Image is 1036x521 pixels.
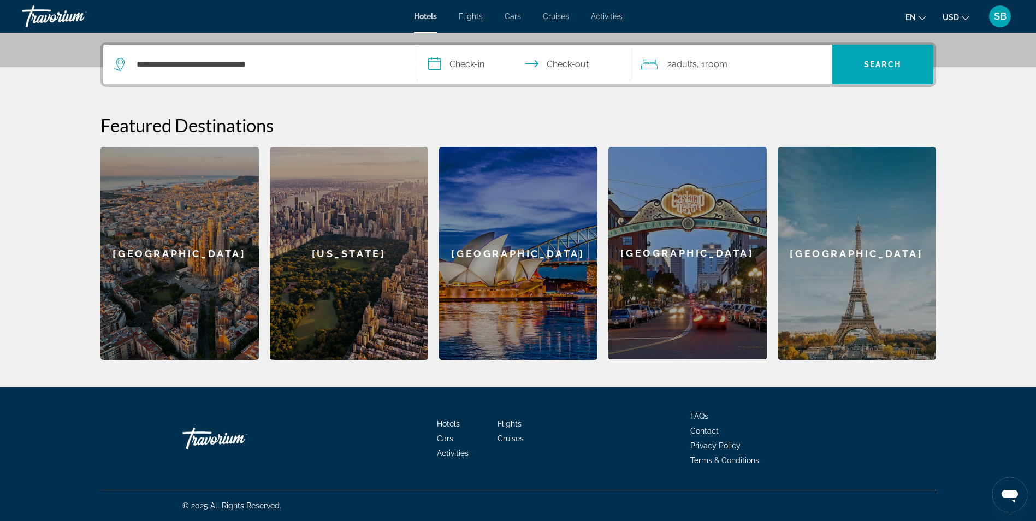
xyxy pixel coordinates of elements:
a: Privacy Policy [690,441,741,450]
div: [GEOGRAPHIC_DATA] [439,147,597,360]
a: Flights [459,12,483,21]
span: Search [864,60,901,69]
a: New York[US_STATE] [270,147,428,360]
a: Activities [437,449,469,458]
iframe: Button to launch messaging window [992,477,1027,512]
a: Cars [437,434,453,443]
a: San Diego[GEOGRAPHIC_DATA] [608,147,767,360]
span: , 1 [697,57,727,72]
span: 2 [667,57,697,72]
a: FAQs [690,412,708,421]
button: User Menu [986,5,1014,28]
button: Travelers: 2 adults, 0 children [630,45,832,84]
a: Terms & Conditions [690,456,759,465]
div: [US_STATE] [270,147,428,360]
a: Go Home [182,422,292,455]
a: Hotels [437,419,460,428]
span: SB [994,11,1007,22]
span: © 2025 All Rights Reserved. [182,501,281,510]
a: Sydney[GEOGRAPHIC_DATA] [439,147,597,360]
a: Cars [505,12,521,21]
button: Change currency [943,9,969,25]
button: Change language [905,9,926,25]
a: Hotels [414,12,437,21]
h2: Featured Destinations [100,114,936,136]
div: Search widget [103,45,933,84]
span: en [905,13,916,22]
span: Adults [672,59,697,69]
div: [GEOGRAPHIC_DATA] [778,147,936,360]
a: Cruises [543,12,569,21]
a: Travorium [22,2,131,31]
input: Search hotel destination [135,56,400,73]
a: Barcelona[GEOGRAPHIC_DATA] [100,147,259,360]
div: [GEOGRAPHIC_DATA] [608,147,767,359]
a: Flights [498,419,522,428]
a: Paris[GEOGRAPHIC_DATA] [778,147,936,360]
span: USD [943,13,959,22]
a: Activities [591,12,623,21]
div: [GEOGRAPHIC_DATA] [100,147,259,360]
a: Cruises [498,434,524,443]
span: Room [705,59,727,69]
a: Contact [690,427,719,435]
button: Search [832,45,933,84]
button: Select check in and out date [417,45,630,84]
